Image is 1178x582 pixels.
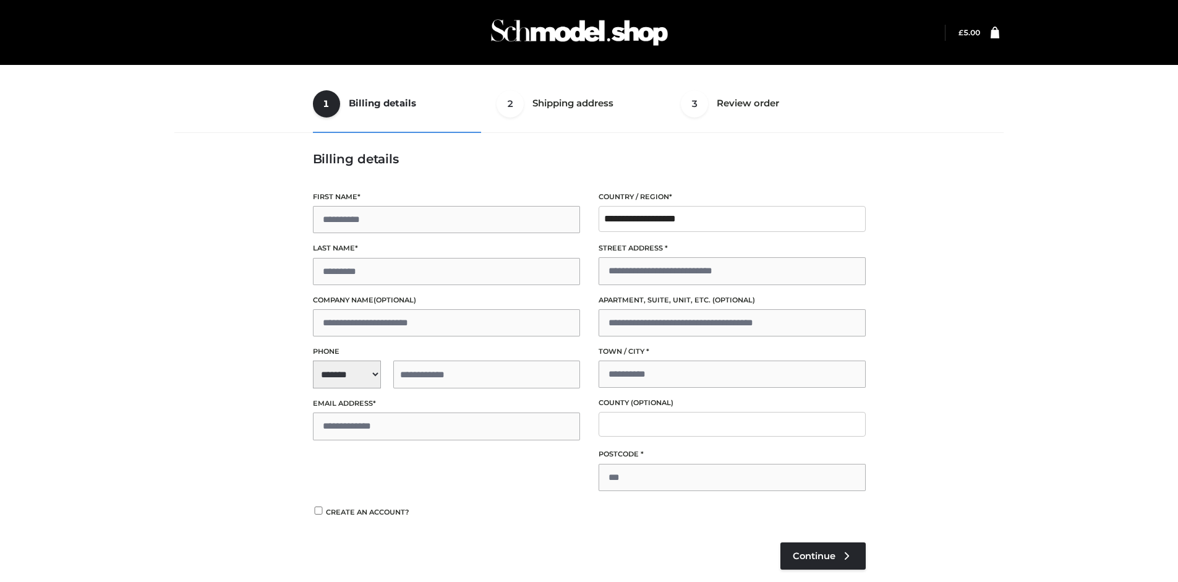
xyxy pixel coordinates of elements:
[326,508,409,516] span: Create an account?
[313,152,866,166] h3: Billing details
[780,542,866,570] a: Continue
[599,397,866,409] label: County
[487,8,672,57] img: Schmodel Admin 964
[958,28,980,37] a: £5.00
[599,294,866,306] label: Apartment, suite, unit, etc.
[793,550,835,562] span: Continue
[631,398,673,407] span: (optional)
[599,191,866,203] label: Country / Region
[599,242,866,254] label: Street address
[313,294,580,306] label: Company name
[313,507,324,515] input: Create an account?
[599,346,866,357] label: Town / City
[313,346,580,357] label: Phone
[313,191,580,203] label: First name
[958,28,963,37] span: £
[373,296,416,304] span: (optional)
[313,242,580,254] label: Last name
[958,28,980,37] bdi: 5.00
[313,398,580,409] label: Email address
[712,296,755,304] span: (optional)
[599,448,866,460] label: Postcode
